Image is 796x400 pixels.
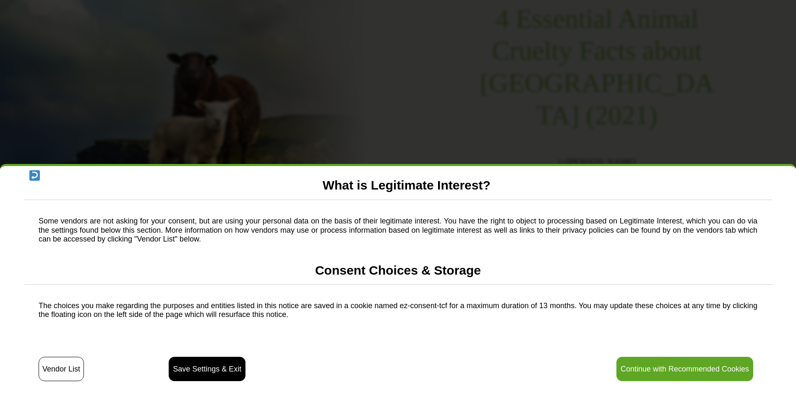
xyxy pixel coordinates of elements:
img: ↩ [29,170,40,181]
button: Vendor List [39,357,84,381]
button: Save Settings & Exit [169,357,245,381]
p: Some vendors are not asking for your consent, but are using your personal data on the basis of th... [39,215,757,248]
p: The choices you make regarding the purposes and entities listed in this notice are saved in a coo... [39,299,757,324]
h3: What is Legitimate Interest? [32,178,764,193]
button: Continue with Recommended Cookies [616,357,753,381]
h2: Consent Choices & Storage [37,263,759,278]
